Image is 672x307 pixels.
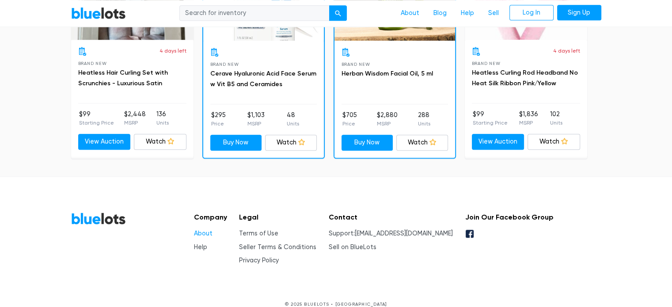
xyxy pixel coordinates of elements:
h5: Company [194,213,227,221]
a: View Auction [78,134,131,150]
p: Price [211,120,226,128]
a: Herban Wisdom Facial Oil, 5 ml [342,70,433,77]
a: Sell [481,5,506,22]
p: MSRP [247,120,265,128]
a: Watch [396,135,448,151]
li: $1,836 [519,110,538,127]
li: $99 [473,110,508,127]
a: Watch [134,134,186,150]
li: $2,448 [124,110,146,127]
li: 288 [418,110,430,128]
a: Log In [509,5,554,21]
a: Watch [265,135,317,151]
a: Blog [426,5,454,22]
a: Buy Now [342,135,393,151]
a: Sell on BlueLots [329,243,376,251]
input: Search for inventory [179,5,330,21]
p: 4 days left [553,47,580,55]
a: About [194,230,213,237]
a: Watch [528,134,580,150]
li: Support: [329,229,453,239]
li: 136 [156,110,169,127]
li: $1,103 [247,110,265,128]
a: Help [454,5,481,22]
h5: Join Our Facebook Group [465,213,553,221]
a: View Auction [472,134,524,150]
h5: Contact [329,213,453,221]
a: Help [194,243,207,251]
p: 4 days left [159,47,186,55]
span: Brand New [78,61,107,66]
li: $295 [211,110,226,128]
span: Brand New [342,62,370,67]
p: MSRP [377,120,398,128]
p: MSRP [519,119,538,127]
li: 48 [287,110,299,128]
a: Terms of Use [239,230,278,237]
li: 102 [550,110,562,127]
span: Brand New [210,62,239,67]
li: $705 [342,110,357,128]
h5: Legal [239,213,316,221]
a: BlueLots [71,212,126,225]
p: MSRP [124,119,146,127]
p: Units [287,120,299,128]
p: Units [418,120,430,128]
a: BlueLots [71,7,126,19]
a: About [394,5,426,22]
p: Starting Price [79,119,114,127]
a: Privacy Policy [239,257,279,264]
a: Heatless Hair Curling Set with Scrunchies - Luxurious Satin [78,69,168,87]
a: Seller Terms & Conditions [239,243,316,251]
a: Heatless Curling Rod Headband No Heat Silk Ribbon Pink/Yellow [472,69,578,87]
a: Cerave Hyaluronic Acid Face Serum w Vit B5 and Ceramides [210,70,316,88]
p: Units [156,119,169,127]
a: [EMAIL_ADDRESS][DOMAIN_NAME] [355,230,453,237]
span: Brand New [472,61,501,66]
p: Units [550,119,562,127]
li: $2,880 [377,110,398,128]
a: Buy Now [210,135,262,151]
li: $99 [79,110,114,127]
p: Price [342,120,357,128]
a: Sign Up [557,5,601,21]
p: Starting Price [473,119,508,127]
